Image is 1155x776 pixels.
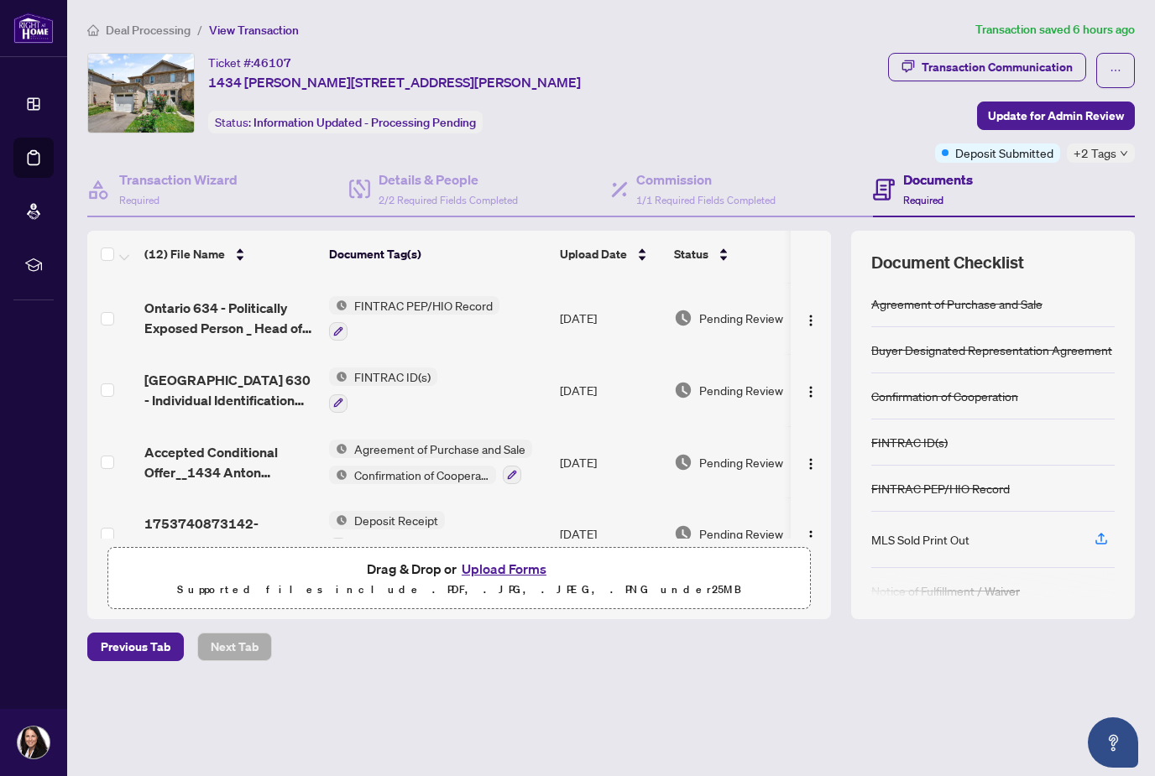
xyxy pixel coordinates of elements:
[367,558,551,580] span: Drag & Drop or
[871,387,1018,405] div: Confirmation of Cooperation
[797,377,824,404] button: Logo
[804,529,818,543] img: Logo
[797,305,824,331] button: Logo
[329,440,532,485] button: Status IconAgreement of Purchase and SaleStatus IconConfirmation of Cooperation
[804,385,818,398] img: Logo
[804,314,818,327] img: Logo
[329,296,499,341] button: Status IconFINTRAC PEP/HIO Record
[144,513,316,554] span: 1753740873142-copyofdepositreceipt12.jpeg
[871,433,948,451] div: FINTRAC ID(s)
[988,102,1124,129] span: Update for Admin Review
[871,294,1043,313] div: Agreement of Purchase and Sale
[348,296,499,315] span: FINTRAC PEP/HIO Record
[144,370,316,410] span: [GEOGRAPHIC_DATA] 630 - Individual Identification Information Record.pdf
[636,194,776,206] span: 1/1 Required Fields Completed
[379,169,518,190] h4: Details & People
[208,111,483,133] div: Status:
[88,54,194,133] img: IMG-E12255247_1.jpg
[699,453,783,471] span: Pending Review
[119,194,159,206] span: Required
[553,231,667,278] th: Upload Date
[699,524,783,543] span: Pending Review
[674,309,692,327] img: Document Status
[348,367,437,386] span: FINTRAC ID(s)
[888,53,1086,81] button: Transaction Communication
[1074,143,1116,163] span: +2 Tags
[674,245,708,263] span: Status
[329,466,348,484] img: Status Icon
[871,341,1112,359] div: Buyer Designated Representation Agreement
[119,169,238,190] h4: Transaction Wizard
[253,55,291,70] span: 46107
[560,245,627,263] span: Upload Date
[975,20,1135,39] article: Transaction saved 6 hours ago
[138,231,322,278] th: (12) File Name
[553,426,667,498] td: [DATE]
[18,727,50,758] img: Profile Icon
[553,354,667,426] td: [DATE]
[208,53,291,72] div: Ticket #:
[144,298,316,338] span: Ontario 634 - Politically Exposed Person _ Head of International Or.pdf
[329,511,348,529] img: Status Icon
[903,194,943,206] span: Required
[699,309,783,327] span: Pending Review
[1088,717,1138,768] button: Open asap
[197,633,272,661] button: Next Tab
[903,169,973,190] h4: Documents
[329,511,445,556] button: Status IconDeposit Receipt
[208,72,581,92] span: 1434 [PERSON_NAME][STREET_ADDRESS][PERSON_NAME]
[797,449,824,476] button: Logo
[329,296,348,315] img: Status Icon
[797,520,824,547] button: Logo
[977,102,1135,130] button: Update for Admin Review
[922,54,1073,81] div: Transaction Communication
[144,245,225,263] span: (12) File Name
[322,231,553,278] th: Document Tag(s)
[329,367,348,386] img: Status Icon
[253,115,476,130] span: Information Updated - Processing Pending
[871,530,969,549] div: MLS Sold Print Out
[106,23,191,38] span: Deal Processing
[379,194,518,206] span: 2/2 Required Fields Completed
[636,169,776,190] h4: Commission
[553,283,667,355] td: [DATE]
[804,457,818,471] img: Logo
[197,20,202,39] li: /
[144,442,316,482] span: Accepted Conditional Offer__1434 Anton Square.pdf
[101,633,170,660] span: Previous Tab
[329,440,348,458] img: Status Icon
[674,524,692,543] img: Document Status
[871,251,1024,274] span: Document Checklist
[871,479,1010,497] div: FINTRAC PEP/HIO Record
[955,143,1053,162] span: Deposit Submitted
[118,580,800,600] p: Supported files include .PDF, .JPG, .JPEG, .PNG under 25 MB
[674,381,692,399] img: Document Status
[457,558,551,580] button: Upload Forms
[553,497,667,570] td: [DATE]
[108,548,810,610] span: Drag & Drop orUpload FormsSupported files include .PDF, .JPG, .JPEG, .PNG under25MB
[329,367,437,413] button: Status IconFINTRAC ID(s)
[348,466,496,484] span: Confirmation of Cooperation
[348,440,532,458] span: Agreement of Purchase and Sale
[1110,65,1121,76] span: ellipsis
[674,453,692,471] img: Document Status
[667,231,810,278] th: Status
[87,24,99,36] span: home
[1120,149,1128,158] span: down
[348,511,445,529] span: Deposit Receipt
[699,381,783,399] span: Pending Review
[13,13,54,44] img: logo
[209,23,299,38] span: View Transaction
[87,633,184,661] button: Previous Tab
